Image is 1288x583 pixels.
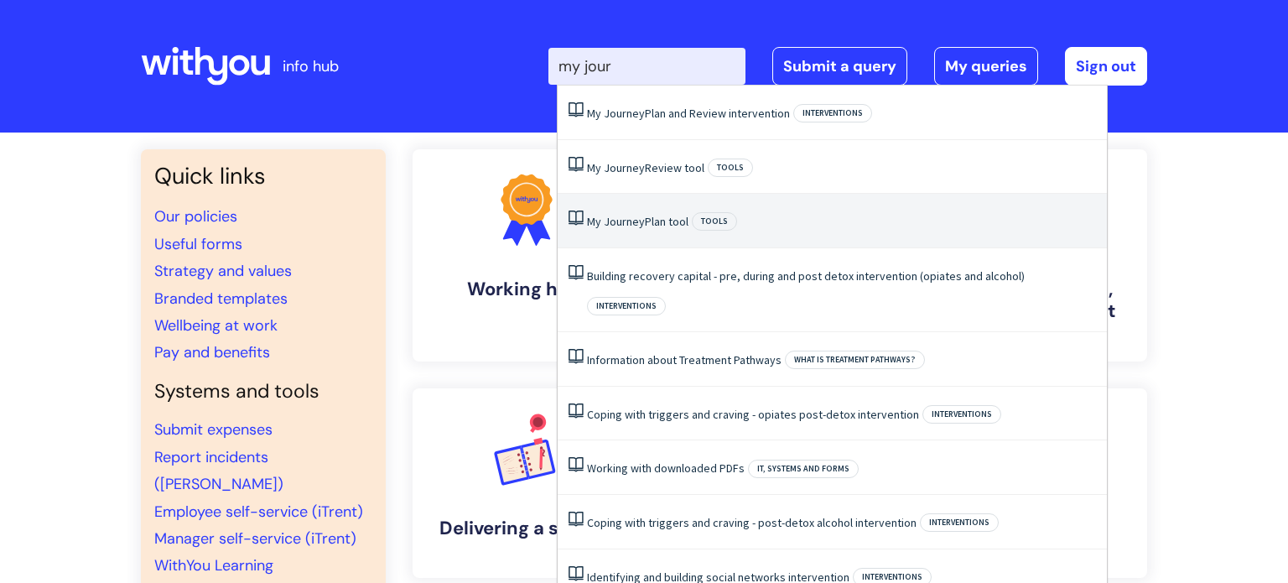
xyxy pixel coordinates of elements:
a: Pay and benefits [154,342,270,362]
h4: Working here [426,278,627,300]
a: Coping with triggers and craving - opiates post-detox intervention [587,407,919,422]
span: My [587,106,601,121]
a: Delivering a service [413,388,641,578]
span: Interventions [587,297,666,315]
a: Manager self-service (iTrent) [154,528,356,549]
span: Interventions [793,104,872,122]
a: My JourneyPlan tool [587,214,688,229]
div: | - [548,47,1147,86]
span: Interventions [922,405,1001,424]
a: Information about Treatment Pathways [587,352,782,367]
a: Coping with triggers and craving - post-detox alcohol intervention [587,515,917,530]
a: Employee self-service (iTrent) [154,502,363,522]
span: Tools [692,212,737,231]
a: My JourneyPlan and Review intervention [587,106,790,121]
a: Branded templates [154,289,288,309]
a: Submit a query [772,47,907,86]
span: Interventions [920,513,999,532]
a: Report incidents ([PERSON_NAME]) [154,447,283,494]
a: Strategy and values [154,261,292,281]
a: Working here [413,149,641,362]
a: Submit expenses [154,419,273,440]
span: Journey [604,106,645,121]
span: My [587,160,601,175]
input: Search [548,48,745,85]
span: What is Treatment Pathways? [785,351,925,369]
a: My JourneyReview tool [587,160,704,175]
a: Wellbeing at work [154,315,278,336]
a: Building recovery capital - pre, during and post detox intervention (opiates and alcohol) [587,268,1025,284]
a: Our policies [154,206,237,226]
a: Sign out [1065,47,1147,86]
a: Useful forms [154,234,242,254]
a: My queries [934,47,1038,86]
span: Journey [604,160,645,175]
h4: Delivering a service [426,518,627,539]
a: Working with downloaded PDFs [587,461,745,476]
a: WithYou Learning [154,555,273,575]
span: My [587,214,601,229]
h4: Systems and tools [154,380,372,403]
span: Journey [604,214,645,229]
h3: Quick links [154,163,372,190]
p: info hub [283,53,339,80]
span: IT, systems and forms [748,460,859,478]
span: Tools [708,159,753,177]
